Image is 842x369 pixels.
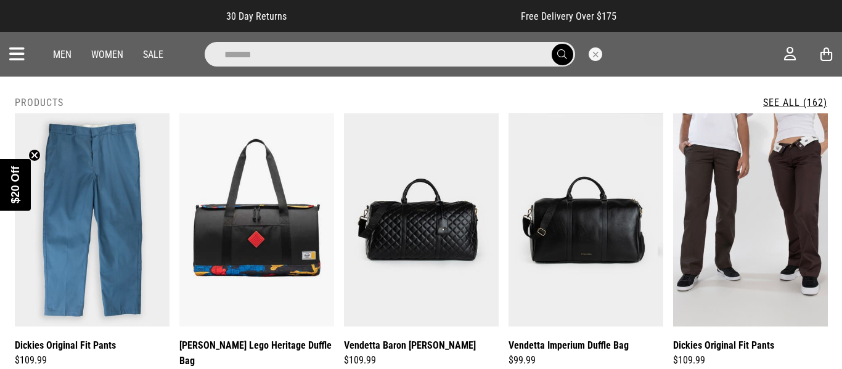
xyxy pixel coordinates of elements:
[179,113,334,326] img: Herschel Lego Heritage Duffle Bag in Multi
[589,47,602,61] button: Close search
[28,149,41,161] button: Close teaser
[15,113,170,326] img: Dickies Original Fit Pants in Blue
[344,113,499,326] img: Vendetta Baron Quilted Duffle in Black
[10,5,47,42] button: Open LiveChat chat widget
[673,338,774,353] a: Dickies Original Fit Pants
[509,338,629,353] a: Vendetta Imperium Duffle Bag
[15,338,116,353] a: Dickies Original Fit Pants
[673,113,828,326] img: Dickies Original Fit Pants in Brown
[344,338,476,353] a: Vendetta Baron [PERSON_NAME]
[673,353,828,368] div: $109.99
[521,10,616,22] span: Free Delivery Over $175
[15,97,63,108] h2: Products
[226,10,287,22] span: 30 Day Returns
[53,49,72,60] a: Men
[91,49,123,60] a: Women
[344,353,499,368] div: $109.99
[143,49,163,60] a: Sale
[509,113,663,326] img: Vendetta Imperium Duffle Bag in Black
[509,353,663,368] div: $99.99
[15,353,170,368] div: $109.99
[311,10,496,22] iframe: Customer reviews powered by Trustpilot
[763,97,827,108] a: See All (162)
[179,338,334,368] a: [PERSON_NAME] Lego Heritage Duffle Bag
[9,166,22,203] span: $20 Off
